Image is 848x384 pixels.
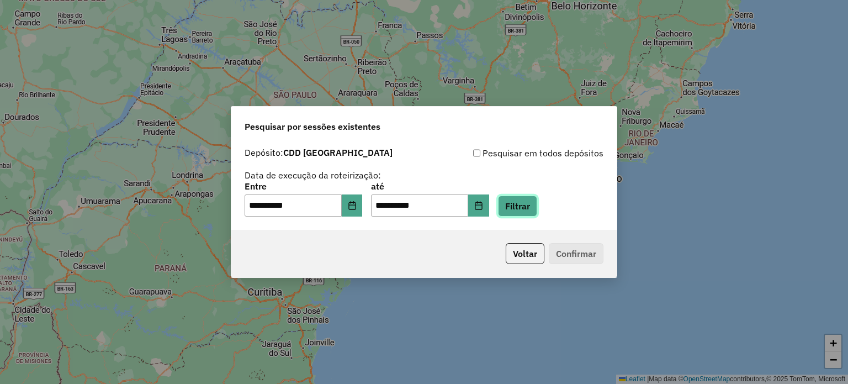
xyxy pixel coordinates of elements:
[245,180,362,193] label: Entre
[424,146,603,160] div: Pesquisar em todos depósitos
[245,120,380,133] span: Pesquisar por sessões existentes
[498,196,537,217] button: Filtrar
[468,194,489,217] button: Choose Date
[245,169,381,182] label: Data de execução da roteirização:
[245,146,393,159] label: Depósito:
[342,194,363,217] button: Choose Date
[371,180,489,193] label: até
[506,243,544,264] button: Voltar
[283,147,393,158] strong: CDD [GEOGRAPHIC_DATA]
